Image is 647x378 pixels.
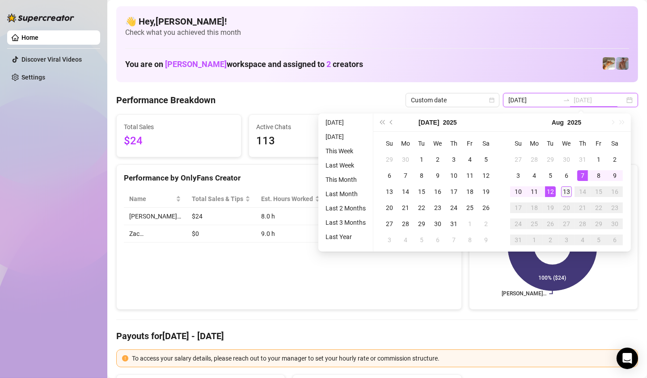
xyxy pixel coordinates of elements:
td: 2025-08-05 [414,232,430,248]
li: This Month [322,174,369,185]
td: 2025-07-29 [542,151,558,168]
div: 6 [384,170,395,181]
td: 2025-07-25 [462,200,478,216]
div: 4 [577,235,588,245]
td: 2025-08-14 [575,184,591,200]
div: 26 [481,202,491,213]
td: 2025-07-13 [381,184,398,200]
div: 19 [545,202,556,213]
div: 31 [448,218,459,229]
td: 2025-07-21 [398,200,414,216]
div: 3 [384,235,395,245]
td: 2025-08-13 [558,184,575,200]
div: 1 [593,154,604,165]
td: 2025-08-20 [558,200,575,216]
td: 2025-07-20 [381,200,398,216]
td: 2025-07-28 [398,216,414,232]
div: 14 [577,186,588,197]
div: 27 [384,218,395,229]
td: 2025-07-23 [430,200,446,216]
td: 2025-07-10 [446,168,462,184]
li: Last Year [322,231,369,242]
li: Last 2 Months [322,203,369,214]
div: 7 [400,170,411,181]
a: Settings [21,74,45,81]
li: Last 3 Months [322,217,369,228]
button: Last year (Control + left) [377,113,387,131]
span: 113 [256,133,366,150]
td: 2025-07-31 [446,216,462,232]
td: 2025-07-12 [478,168,494,184]
span: Active Chats [256,122,366,132]
div: 16 [432,186,443,197]
div: To access your salary details, please reach out to your manager to set your hourly rate or commis... [132,353,632,363]
td: 2025-07-01 [414,151,430,168]
td: 2025-08-24 [510,216,526,232]
td: 2025-09-05 [591,232,607,248]
td: 2025-09-04 [575,232,591,248]
td: 2025-08-27 [558,216,575,232]
div: 11 [465,170,475,181]
div: 30 [561,154,572,165]
td: 2025-08-07 [575,168,591,184]
td: 2025-08-19 [542,200,558,216]
div: 17 [448,186,459,197]
div: 20 [561,202,572,213]
td: 2025-08-21 [575,200,591,216]
td: 2025-07-30 [558,151,575,168]
button: Choose a month [552,113,564,131]
div: 2 [609,154,620,165]
div: 9 [609,170,620,181]
th: Tu [542,135,558,151]
span: [PERSON_NAME] [165,59,227,69]
td: 2025-07-27 [381,216,398,232]
div: 4 [465,154,475,165]
div: 29 [545,154,556,165]
div: 23 [609,202,620,213]
div: 22 [416,202,427,213]
th: Name [124,190,186,208]
td: 9.0 h [256,225,326,243]
td: 2025-09-01 [526,232,542,248]
div: 1 [416,154,427,165]
div: 8 [416,170,427,181]
td: 2025-08-25 [526,216,542,232]
td: 2025-08-15 [591,184,607,200]
div: 4 [400,235,411,245]
div: 5 [545,170,556,181]
th: Th [575,135,591,151]
div: 9 [481,235,491,245]
li: [DATE] [322,131,369,142]
div: 21 [577,202,588,213]
th: Fr [462,135,478,151]
button: Previous month (PageUp) [387,113,397,131]
td: 2025-08-08 [462,232,478,248]
div: 6 [432,235,443,245]
span: Total Sales & Tips [192,194,243,204]
div: 28 [400,218,411,229]
div: 30 [400,154,411,165]
td: 2025-07-09 [430,168,446,184]
div: 15 [593,186,604,197]
td: 2025-07-03 [446,151,462,168]
div: 28 [529,154,540,165]
td: 2025-07-29 [414,216,430,232]
img: Joey [616,57,629,70]
td: 2025-07-15 [414,184,430,200]
td: 2025-06-30 [398,151,414,168]
td: 2025-09-06 [607,232,623,248]
h4: 👋 Hey, [PERSON_NAME] ! [125,15,629,28]
th: Mo [398,135,414,151]
div: Open Intercom Messenger [617,348,638,369]
div: 27 [513,154,524,165]
div: 23 [432,202,443,213]
div: 8 [465,235,475,245]
td: 2025-07-24 [446,200,462,216]
div: 29 [384,154,395,165]
td: 2025-08-01 [462,216,478,232]
div: 7 [448,235,459,245]
li: This Week [322,146,369,156]
div: 10 [513,186,524,197]
input: End date [574,95,625,105]
span: Total Sales [124,122,234,132]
